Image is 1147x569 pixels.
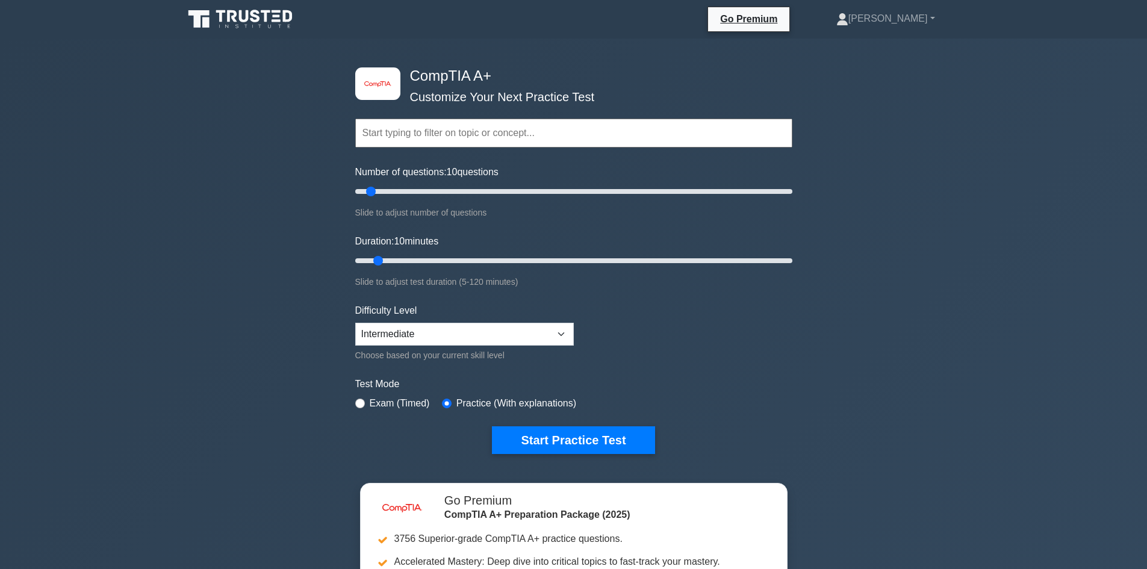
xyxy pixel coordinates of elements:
[456,396,576,411] label: Practice (With explanations)
[355,234,439,249] label: Duration: minutes
[807,7,964,31] a: [PERSON_NAME]
[492,426,654,454] button: Start Practice Test
[355,303,417,318] label: Difficulty Level
[405,67,733,85] h4: CompTIA A+
[447,167,458,177] span: 10
[355,275,792,289] div: Slide to adjust test duration (5-120 minutes)
[355,348,574,362] div: Choose based on your current skill level
[355,165,499,179] label: Number of questions: questions
[394,236,405,246] span: 10
[355,119,792,148] input: Start typing to filter on topic or concept...
[355,205,792,220] div: Slide to adjust number of questions
[713,11,785,26] a: Go Premium
[370,396,430,411] label: Exam (Timed)
[355,377,792,391] label: Test Mode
